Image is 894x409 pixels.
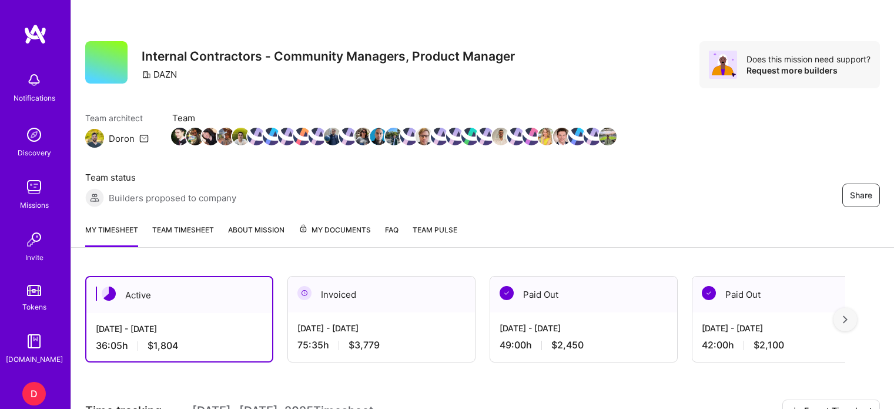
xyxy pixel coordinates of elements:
[416,128,433,145] img: Team Member Avatar
[218,127,233,147] a: Team Member Avatar
[294,127,310,147] a: Team Member Avatar
[340,127,356,147] a: Team Member Avatar
[228,224,284,247] a: About Mission
[490,277,677,312] div: Paid Out
[85,224,138,247] a: My timesheet
[22,68,46,92] img: bell
[288,277,475,312] div: Invoiced
[349,339,380,351] span: $3,779
[371,127,386,147] a: Team Member Avatar
[551,339,584,351] span: $2,450
[139,134,149,143] i: icon Mail
[500,286,514,300] img: Paid Out
[463,127,478,147] a: Team Member Avatar
[202,128,219,145] img: Team Member Avatar
[264,127,279,147] a: Team Member Avatar
[299,224,371,237] span: My Documents
[297,322,466,334] div: [DATE] - [DATE]
[172,127,187,147] a: Team Member Avatar
[85,129,104,148] img: Team Architect
[324,128,341,145] img: Team Member Avatar
[22,228,46,251] img: Invite
[203,127,218,147] a: Team Member Avatar
[385,224,399,247] a: FAQ
[754,339,784,351] span: $2,100
[142,49,515,64] h3: Internal Contractors - Community Managers, Product Manager
[217,128,235,145] img: Team Member Avatar
[278,128,296,145] img: Team Member Avatar
[386,127,401,147] a: Team Member Avatar
[524,127,539,147] a: Team Member Avatar
[842,184,880,207] button: Share
[148,340,178,352] span: $1,804
[554,127,570,147] a: Team Member Avatar
[447,127,463,147] a: Team Member Avatar
[22,301,46,313] div: Tokens
[746,54,870,65] div: Does this mission need support?
[22,175,46,199] img: teamwork
[746,65,870,76] div: Request more builders
[500,339,668,351] div: 49:00 h
[356,127,371,147] a: Team Member Avatar
[85,188,104,207] img: Builders proposed to company
[22,382,46,405] div: D
[702,322,870,334] div: [DATE] - [DATE]
[299,224,371,247] a: My Documents
[86,277,272,313] div: Active
[109,192,236,204] span: Builders proposed to company
[370,128,387,145] img: Team Member Avatar
[702,339,870,351] div: 42:00 h
[24,24,47,45] img: logo
[500,322,668,334] div: [DATE] - [DATE]
[461,128,479,145] img: Team Member Avatar
[293,128,311,145] img: Team Member Avatar
[172,112,615,124] span: Team
[233,127,249,147] a: Team Member Avatar
[279,127,294,147] a: Team Member Avatar
[477,128,494,145] img: Team Member Avatar
[186,128,204,145] img: Team Member Avatar
[401,127,417,147] a: Team Member Avatar
[20,199,49,211] div: Missions
[600,127,615,147] a: Team Member Avatar
[354,128,372,145] img: Team Member Avatar
[507,128,525,145] img: Team Member Avatar
[432,127,447,147] a: Team Member Avatar
[585,127,600,147] a: Team Member Avatar
[692,277,879,312] div: Paid Out
[553,128,571,145] img: Team Member Avatar
[19,382,49,405] a: D
[568,128,586,145] img: Team Member Avatar
[263,128,280,145] img: Team Member Avatar
[538,128,555,145] img: Team Member Avatar
[18,147,51,159] div: Discovery
[142,68,177,81] div: DAZN
[232,128,250,145] img: Team Member Avatar
[702,286,716,300] img: Paid Out
[27,285,41,296] img: tokens
[309,128,326,145] img: Team Member Avatar
[171,128,189,145] img: Team Member Avatar
[417,127,432,147] a: Team Member Avatar
[709,51,737,79] img: Avatar
[6,353,63,365] div: [DOMAIN_NAME]
[492,128,510,145] img: Team Member Avatar
[570,127,585,147] a: Team Member Avatar
[850,189,872,201] span: Share
[446,128,464,145] img: Team Member Avatar
[85,171,236,184] span: Team status
[109,132,135,145] div: Doron
[539,127,554,147] a: Team Member Avatar
[152,224,214,247] a: Team timesheet
[339,128,357,145] img: Team Member Avatar
[413,224,457,247] a: Team Pulse
[385,128,403,145] img: Team Member Avatar
[325,127,340,147] a: Team Member Avatar
[584,128,601,145] img: Team Member Avatar
[142,70,151,79] i: icon CompanyGray
[96,322,263,335] div: [DATE] - [DATE]
[599,128,617,145] img: Team Member Avatar
[102,287,116,301] img: Active
[843,315,848,324] img: right
[508,127,524,147] a: Team Member Avatar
